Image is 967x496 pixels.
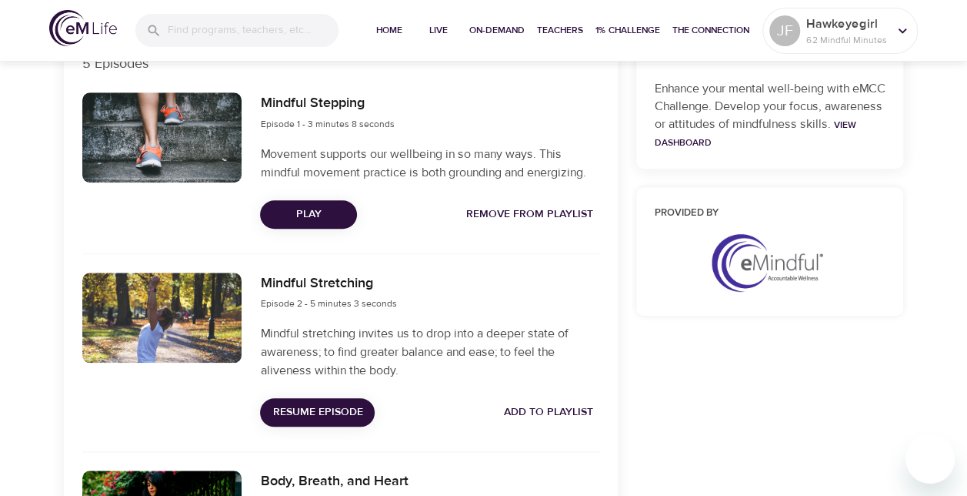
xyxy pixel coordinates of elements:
[260,118,394,130] span: Episode 1 - 3 minutes 8 seconds
[260,297,396,310] span: Episode 2 - 5 minutes 3 seconds
[469,22,525,39] span: On-Demand
[82,53,599,74] p: 5 Episodes
[460,200,599,229] button: Remove from Playlist
[260,398,375,427] button: Resume Episode
[260,200,357,229] button: Play
[806,33,888,47] p: 62 Mindful Minutes
[498,398,599,427] button: Add to Playlist
[260,145,599,182] p: Movement supports our wellbeing in so many ways. This mindful movement practice is both grounding...
[689,234,850,292] img: org_logo_300.jpg
[655,80,885,151] p: Enhance your mental well-being with eMCC Challenge. Develop your focus, awareness or attitudes of...
[420,22,457,39] span: Live
[466,205,593,224] span: Remove from Playlist
[49,10,117,46] img: logo
[769,15,800,46] div: JF
[905,434,955,484] iframe: Button to launch messaging window
[655,119,856,149] a: View Dashboard
[655,206,885,222] h6: Provided by
[806,15,888,33] p: Hawkeyegirl
[272,205,345,224] span: Play
[260,92,394,115] h6: Mindful Stepping
[272,403,362,422] span: Resume Episode
[260,324,599,380] p: Mindful stretching invites us to drop into a deeper state of awareness; to find greater balance a...
[595,22,660,39] span: 1% Challenge
[168,14,338,47] input: Find programs, teachers, etc...
[537,22,583,39] span: Teachers
[371,22,408,39] span: Home
[260,471,408,493] h6: Body, Breath, and Heart
[672,22,749,39] span: The Connection
[504,403,593,422] span: Add to Playlist
[260,273,396,295] h6: Mindful Stretching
